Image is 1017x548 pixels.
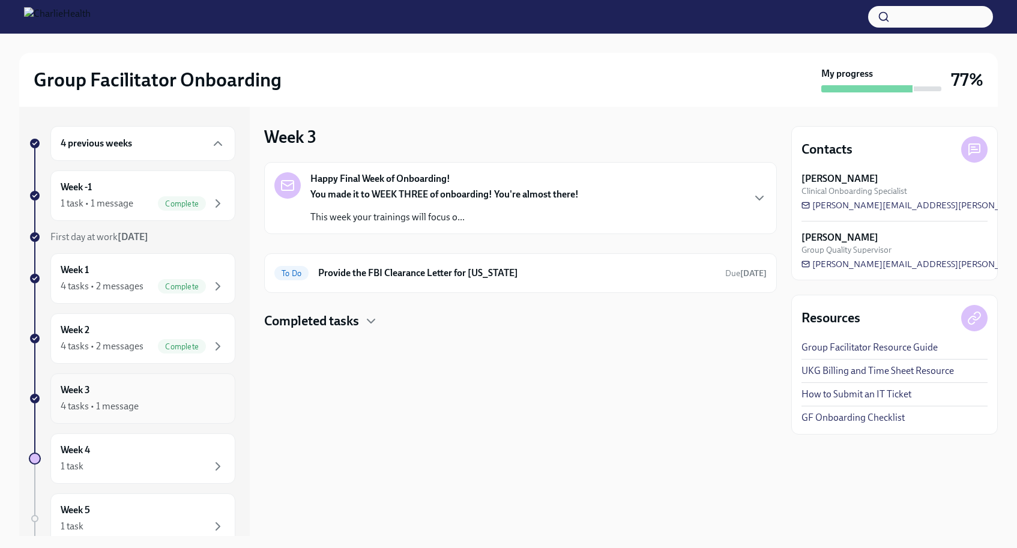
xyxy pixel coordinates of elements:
[801,341,938,354] a: Group Facilitator Resource Guide
[61,181,92,194] h6: Week -1
[50,231,148,242] span: First day at work
[61,340,143,353] div: 4 tasks • 2 messages
[29,253,235,304] a: Week 14 tasks • 2 messagesComplete
[61,263,89,277] h6: Week 1
[801,244,892,256] span: Group Quality Supervisor
[158,282,206,291] span: Complete
[318,266,716,280] h6: Provide the FBI Clearance Letter for [US_STATE]
[61,504,90,517] h6: Week 5
[29,170,235,221] a: Week -11 task • 1 messageComplete
[61,520,83,533] div: 1 task
[61,400,139,413] div: 4 tasks • 1 message
[821,67,873,80] strong: My progress
[34,68,282,92] h2: Group Facilitator Onboarding
[310,188,579,200] strong: You made it to WEEK THREE of onboarding! You're almost there!
[24,7,91,26] img: CharlieHealth
[264,312,777,330] div: Completed tasks
[61,280,143,293] div: 4 tasks • 2 messages
[274,269,309,278] span: To Do
[29,230,235,244] a: First day at work[DATE]
[61,324,89,337] h6: Week 2
[158,342,206,351] span: Complete
[801,411,905,424] a: GF Onboarding Checklist
[801,172,878,185] strong: [PERSON_NAME]
[61,384,90,397] h6: Week 3
[61,444,90,457] h6: Week 4
[158,199,206,208] span: Complete
[264,312,359,330] h4: Completed tasks
[50,126,235,161] div: 4 previous weeks
[801,364,954,378] a: UKG Billing and Time Sheet Resource
[951,69,983,91] h3: 77%
[264,126,316,148] h3: Week 3
[725,268,767,279] span: August 26th, 2025 09:00
[740,268,767,279] strong: [DATE]
[61,197,133,210] div: 1 task • 1 message
[29,433,235,484] a: Week 41 task
[725,268,767,279] span: Due
[118,231,148,242] strong: [DATE]
[801,231,878,244] strong: [PERSON_NAME]
[274,263,767,283] a: To DoProvide the FBI Clearance Letter for [US_STATE]Due[DATE]
[61,460,83,473] div: 1 task
[801,185,907,197] span: Clinical Onboarding Specialist
[801,140,853,158] h4: Contacts
[801,309,860,327] h4: Resources
[310,172,450,185] strong: Happy Final Week of Onboarding!
[801,388,911,401] a: How to Submit an IT Ticket
[310,211,579,224] p: This week your trainings will focus o...
[61,137,132,150] h6: 4 previous weeks
[29,493,235,544] a: Week 51 task
[29,313,235,364] a: Week 24 tasks • 2 messagesComplete
[29,373,235,424] a: Week 34 tasks • 1 message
